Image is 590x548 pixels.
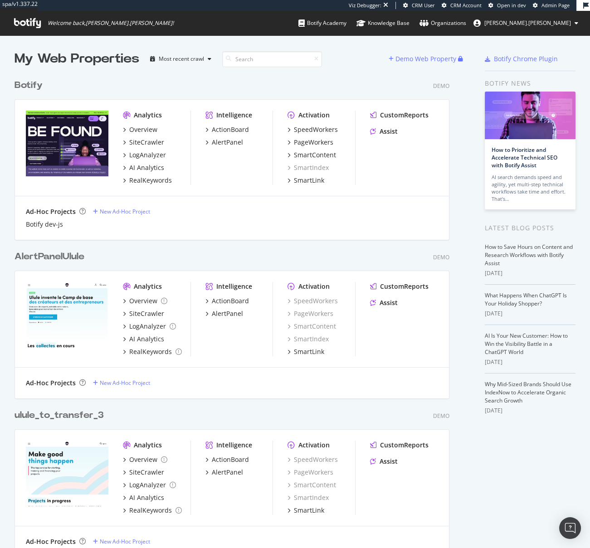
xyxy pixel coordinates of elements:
div: RealKeywords [129,347,172,356]
span: CRM Account [450,2,482,9]
a: AlertPanelUlule [15,250,88,263]
a: Overview [123,296,167,306]
img: Botify [26,111,108,176]
div: RealKeywords [129,176,172,185]
div: [DATE] [485,358,575,366]
a: LogAnalyzer [123,150,166,160]
button: Most recent crawl [146,52,215,66]
a: SmartLink [288,176,324,185]
div: AI Analytics [129,163,164,172]
div: Latest Blog Posts [485,223,575,233]
div: SiteCrawler [129,138,164,147]
div: AI search demands speed and agility, yet multi-step technical workflows take time and effort. Tha... [492,174,569,203]
div: CustomReports [380,282,429,291]
div: SmartContent [288,322,336,331]
div: Botify dev-js [26,220,63,229]
div: ActionBoard [212,125,249,134]
div: [DATE] [485,310,575,318]
a: SpeedWorkers [288,125,338,134]
div: Open Intercom Messenger [559,517,581,539]
div: LogAnalyzer [129,480,166,490]
div: [DATE] [485,407,575,415]
div: SmartContent [288,480,336,490]
div: PageWorkers [294,138,333,147]
div: Activation [298,282,330,291]
div: Overview [129,296,157,306]
div: New Ad-Hoc Project [100,208,150,215]
div: SmartContent [294,150,336,160]
a: CustomReports [370,441,429,450]
div: AlertPanelUlule [15,250,84,263]
div: SpeedWorkers [288,296,338,306]
a: AI Analytics [123,335,164,344]
a: PageWorkers [288,468,333,477]
a: Assist [370,457,398,466]
img: How to Prioritize and Accelerate Technical SEO with Botify Assist [485,92,575,139]
a: SmartContent [288,150,336,160]
div: AlertPanel [212,138,243,147]
a: New Ad-Hoc Project [93,208,150,215]
div: Demo [433,253,449,261]
div: SiteCrawler [129,309,164,318]
a: RealKeywords [123,506,182,515]
div: SpeedWorkers [294,125,338,134]
div: AlertPanel [212,468,243,477]
a: AlertPanel [205,468,243,477]
div: Ad-Hoc Projects [26,207,76,216]
div: Activation [298,441,330,450]
a: PageWorkers [288,309,333,318]
div: AI Analytics [129,335,164,344]
a: SpeedWorkers [288,455,338,464]
div: Assist [380,127,398,136]
a: PageWorkers [288,138,333,147]
a: SiteCrawler [123,468,164,477]
a: LogAnalyzer [123,480,176,490]
a: Botify [15,79,46,92]
div: CustomReports [380,111,429,120]
div: ActionBoard [212,296,249,306]
a: How to Save Hours on Content and Research Workflows with Botify Assist [485,243,573,267]
a: CustomReports [370,111,429,120]
img: ulule_to_transfer_3 [26,441,108,506]
div: Intelligence [216,111,252,120]
button: Demo Web Property [389,52,458,66]
div: LogAnalyzer [129,322,166,331]
div: AI Analytics [129,493,164,502]
div: ActionBoard [212,455,249,464]
a: SmartIndex [288,493,329,502]
a: AlertPanel [205,138,243,147]
a: Organizations [419,11,466,35]
div: CustomReports [380,441,429,450]
span: Open in dev [497,2,526,9]
div: Analytics [134,441,162,450]
a: What Happens When ChatGPT Is Your Holiday Shopper? [485,291,567,307]
a: Botify Chrome Plugin [485,54,558,63]
div: Knowledge Base [356,19,410,28]
div: Viz Debugger: [349,2,381,9]
input: Search [222,51,322,67]
a: RealKeywords [123,176,172,185]
a: Demo Web Property [389,55,458,63]
a: SiteCrawler [123,309,164,318]
a: SmartLink [288,506,324,515]
div: Organizations [419,19,466,28]
span: Admin Page [541,2,570,9]
a: Overview [123,455,167,464]
div: Analytics [134,282,162,291]
div: Intelligence [216,441,252,450]
a: SmartLink [288,347,324,356]
a: ActionBoard [205,296,249,306]
div: Ad-Hoc Projects [26,378,76,388]
a: AlertPanel [205,309,243,318]
a: SiteCrawler [123,138,164,147]
span: Welcome back, [PERSON_NAME].[PERSON_NAME] ! [48,19,174,27]
a: ActionBoard [205,455,249,464]
div: RealKeywords [129,506,172,515]
span: nicolas.verbeke [484,19,571,27]
a: AI Analytics [123,163,164,172]
div: Demo [433,82,449,90]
